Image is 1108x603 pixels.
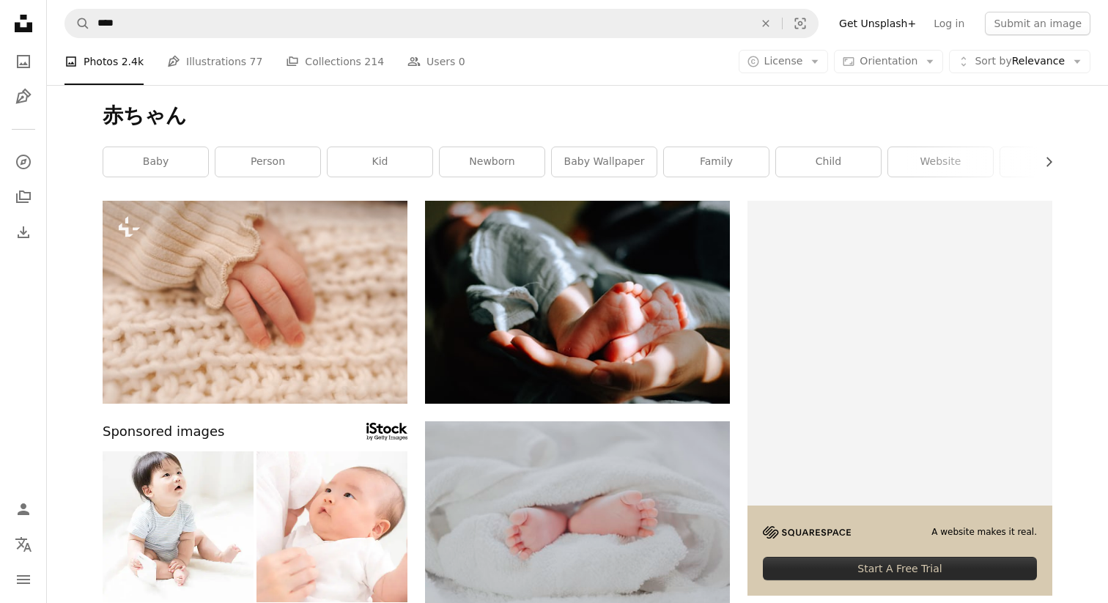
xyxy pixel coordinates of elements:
[1000,147,1105,177] a: grey
[888,147,993,177] a: website
[250,53,263,70] span: 77
[764,55,803,67] span: License
[215,147,320,177] a: person
[9,182,38,212] a: Collections
[425,201,730,404] img: person holding baby feet
[763,557,1037,580] div: Start A Free Trial
[9,82,38,111] a: Illustrations
[167,38,262,85] a: Illustrations 77
[440,147,544,177] a: newborn
[103,103,1052,129] h1: 赤ちゃん
[9,495,38,524] a: Log in / Sign up
[830,12,925,35] a: Get Unsplash+
[103,147,208,177] a: baby
[975,54,1065,69] span: Relevance
[256,451,407,602] img: Baby in a mother's embrace
[64,9,819,38] form: Find visuals sitewide
[103,201,407,404] img: a close up of a person's hand on a blanket
[552,147,657,177] a: baby wallpaper
[286,38,384,85] a: Collections 214
[834,50,943,73] button: Orientation
[103,295,407,308] a: a close up of a person's hand on a blanket
[9,530,38,559] button: Language
[9,565,38,594] button: Menu
[9,218,38,247] a: Download History
[459,53,465,70] span: 0
[747,201,1052,596] a: A website makes it real.Start A Free Trial
[739,50,829,73] button: License
[9,147,38,177] a: Explore
[103,451,254,602] img: baby with smart phone
[776,147,881,177] a: child
[1035,147,1052,177] button: scroll list to the right
[425,516,730,529] a: barefooted baby covering white blanket
[425,295,730,308] a: person holding baby feet
[103,421,224,443] span: Sponsored images
[925,12,973,35] a: Log in
[763,526,851,539] img: file-1705255347840-230a6ab5bca9image
[664,147,769,177] a: family
[65,10,90,37] button: Search Unsplash
[783,10,818,37] button: Visual search
[860,55,917,67] span: Orientation
[750,10,782,37] button: Clear
[407,38,465,85] a: Users 0
[364,53,384,70] span: 214
[949,50,1090,73] button: Sort byRelevance
[328,147,432,177] a: kid
[975,55,1011,67] span: Sort by
[931,526,1037,539] span: A website makes it real.
[9,47,38,76] a: Photos
[985,12,1090,35] button: Submit an image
